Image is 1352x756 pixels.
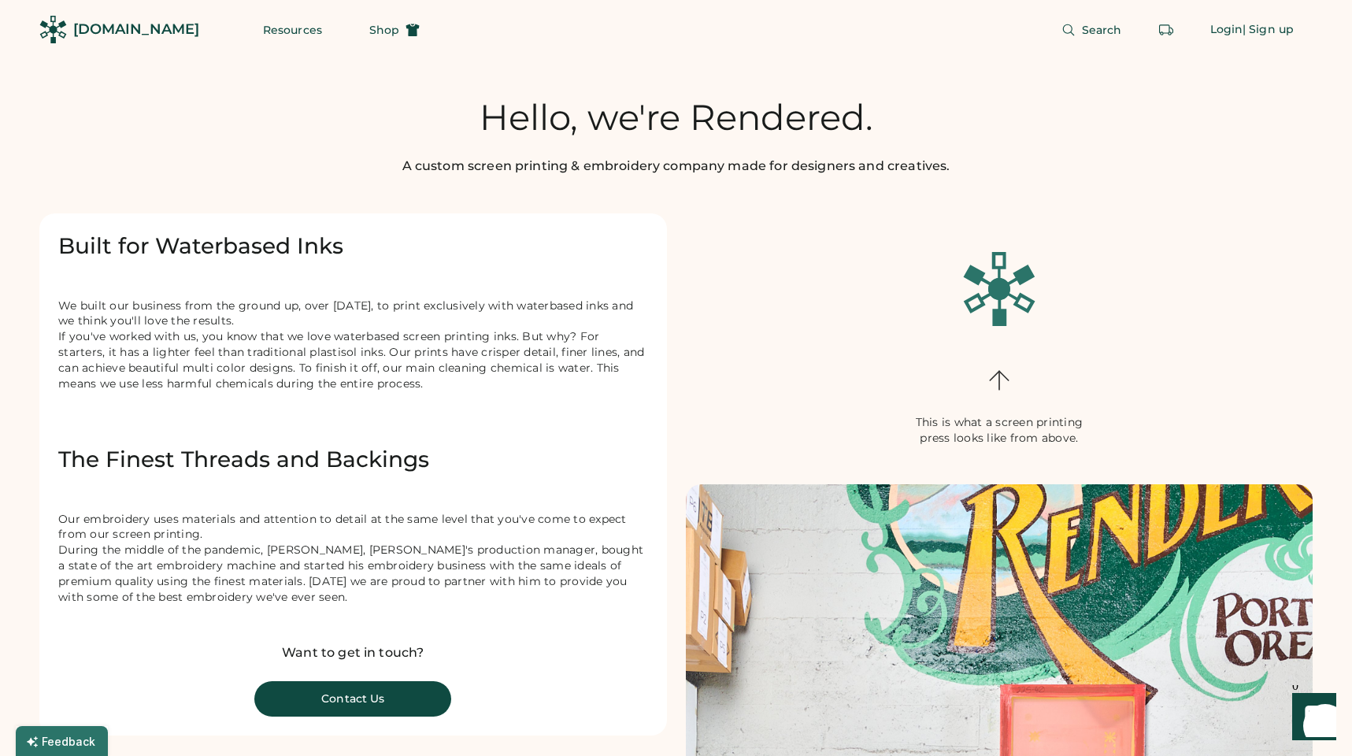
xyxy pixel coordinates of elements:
[254,681,451,717] button: Contact Us
[1277,685,1345,753] iframe: Front Chat
[1210,22,1243,38] div: Login
[369,24,399,35] span: Shop
[402,157,950,176] div: A custom screen printing & embroidery company made for designers and creatives.
[58,446,648,474] div: The Finest Threads and Backings
[1082,24,1122,35] span: Search
[961,251,1037,327] img: Screens-Green.svg
[350,14,439,46] button: Shop
[58,298,648,408] div: We built our business from the ground up, over [DATE], to print exclusively with waterbased inks ...
[58,512,648,606] div: Our embroidery uses materials and attention to detail at the same level that you've come to expec...
[254,643,451,662] div: Want to get in touch?
[1150,14,1182,46] button: Retrieve an order
[1043,14,1141,46] button: Search
[244,14,341,46] button: Resources
[73,20,199,39] div: [DOMAIN_NAME]
[58,232,648,261] div: Built for Waterbased Inks
[1243,22,1294,38] div: | Sign up
[901,415,1098,447] div: This is what a screen printing press looks like from above.
[480,97,873,138] div: Hello, we're Rendered.
[39,16,67,43] img: Rendered Logo - Screens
